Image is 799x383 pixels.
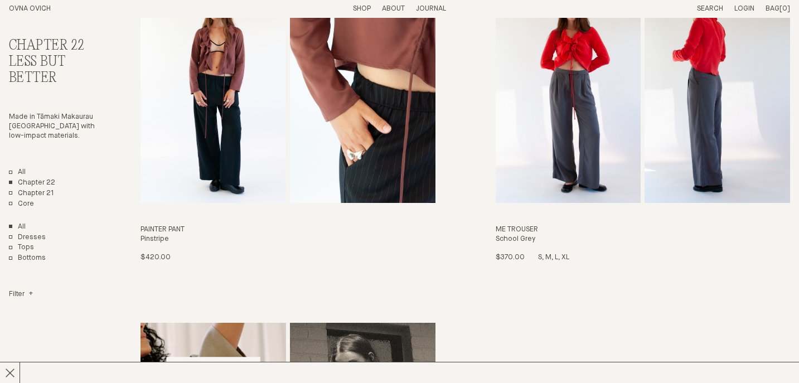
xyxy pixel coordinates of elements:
[9,189,54,198] a: Chapter 21
[9,38,99,54] h2: Chapter 22
[382,4,405,14] summary: About
[779,5,790,12] span: [0]
[697,5,723,12] a: Search
[555,254,561,261] span: L
[561,254,569,261] span: XL
[496,254,525,261] span: $370.00
[9,254,46,263] a: Bottoms
[9,168,26,177] a: All
[141,235,435,244] h4: Pinstripe
[9,290,33,299] summary: Filter
[141,254,171,261] span: $420.00
[416,5,446,12] a: Journal
[9,233,46,243] a: Dresses
[538,254,545,261] span: S
[496,225,790,235] h3: Me Trouser
[9,200,34,209] a: Core
[9,243,34,253] a: Tops
[9,5,51,12] a: Home
[141,225,435,235] h3: Painter Pant
[545,254,555,261] span: M
[9,54,99,86] h3: Less But Better
[9,178,55,188] a: Chapter 22
[766,5,779,12] span: Bag
[9,113,99,141] p: Made in Tāmaki Makaurau [GEOGRAPHIC_DATA] with low-impact materials.
[9,222,26,232] a: Show All
[734,5,754,12] a: Login
[353,5,371,12] a: Shop
[496,235,790,244] h4: School Grey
